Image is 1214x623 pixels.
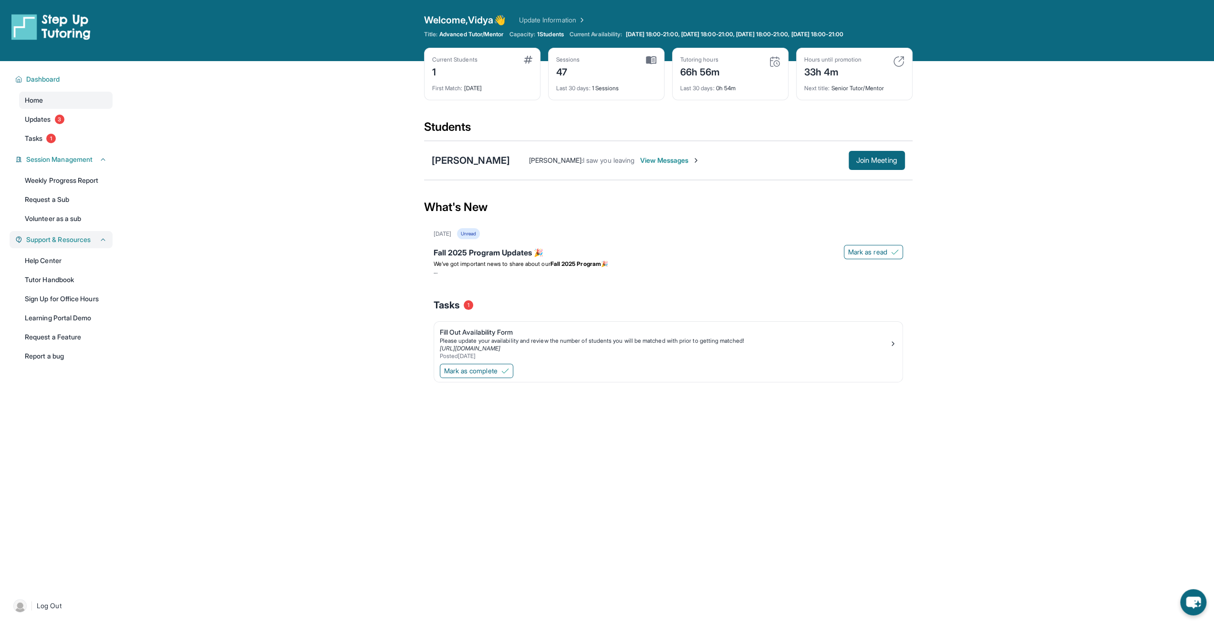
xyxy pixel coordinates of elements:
span: 3 [55,115,64,124]
span: 🎉 [601,260,608,267]
button: Dashboard [22,74,107,84]
a: Learning Portal Demo [19,309,113,327]
div: 33h 4m [804,63,861,79]
img: card [646,56,656,64]
span: Next title : [804,84,830,92]
a: Update Information [519,15,586,25]
span: [DATE] 18:00-21:00, [DATE] 18:00-21:00, [DATE] 18:00-21:00, [DATE] 18:00-21:00 [626,31,843,38]
a: Weekly Progress Report [19,172,113,189]
span: [PERSON_NAME] : [529,156,583,164]
span: Mark as complete [444,366,498,376]
div: Unread [457,228,480,239]
a: Help Center [19,252,113,269]
button: Join Meeting [849,151,905,170]
div: [DATE] [434,230,451,238]
a: Tasks1 [19,130,113,147]
img: Mark as read [891,248,899,256]
strong: Fall 2025 Program [550,260,601,267]
a: Home [19,92,113,109]
div: Senior Tutor/Mentor [804,79,904,92]
span: Home [25,95,43,105]
a: Updates3 [19,111,113,128]
a: Sign Up for Office Hours [19,290,113,307]
span: First Match : [432,84,463,92]
a: Volunteer as a sub [19,210,113,227]
a: Request a Sub [19,191,113,208]
a: Tutor Handbook [19,271,113,288]
button: Support & Resources [22,235,107,244]
span: Advanced Tutor/Mentor [439,31,503,38]
a: Request a Feature [19,328,113,346]
span: Dashboard [26,74,60,84]
img: card [893,56,904,67]
div: [DATE] [432,79,532,92]
span: Last 30 days : [680,84,715,92]
span: Capacity: [509,31,535,38]
span: I saw you leaving [583,156,634,164]
a: [DATE] 18:00-21:00, [DATE] 18:00-21:00, [DATE] 18:00-21:00, [DATE] 18:00-21:00 [624,31,845,38]
span: 1 Students [537,31,564,38]
div: 0h 54m [680,79,780,92]
div: Hours until promotion [804,56,861,63]
span: Log Out [37,601,62,611]
div: Sessions [556,56,580,63]
div: 1 Sessions [556,79,656,92]
span: 1 [46,134,56,143]
div: What's New [424,186,913,228]
img: Mark as complete [501,367,509,375]
div: Fall 2025 Program Updates 🎉 [434,247,903,260]
a: Fill Out Availability FormPlease update your availability and review the number of students you w... [434,322,903,362]
span: Join Meeting [856,158,897,163]
span: Tasks [434,298,460,312]
span: Last 30 days : [556,84,591,92]
div: Posted [DATE] [440,352,889,360]
img: card [524,56,532,63]
span: Welcome, Vidya 👋 [424,13,506,27]
button: Mark as complete [440,364,513,378]
span: | [31,600,33,612]
img: logo [11,13,91,40]
img: Chevron Right [576,15,586,25]
button: Mark as read [844,245,903,259]
div: 47 [556,63,580,79]
div: Current Students [432,56,477,63]
span: Support & Resources [26,235,91,244]
a: [URL][DOMAIN_NAME] [440,345,500,352]
span: Current Availability: [570,31,622,38]
div: 66h 56m [680,63,720,79]
img: Chevron-Right [692,157,700,164]
span: Title: [424,31,437,38]
img: card [769,56,780,67]
button: chat-button [1180,589,1206,615]
div: Fill Out Availability Form [440,327,889,337]
div: Students [424,119,913,140]
a: |Log Out [10,595,113,616]
span: View Messages [640,156,700,165]
span: Mark as read [848,247,887,257]
div: Please update your availability and review the number of students you will be matched with prior ... [440,337,889,345]
span: Tasks [25,134,42,143]
div: 1 [432,63,477,79]
img: user-img [13,599,27,612]
a: Report a bug [19,348,113,365]
button: Session Management [22,155,107,164]
span: 1 [464,300,473,310]
span: Updates [25,115,51,124]
span: Session Management [26,155,93,164]
div: [PERSON_NAME] [432,154,510,167]
span: We’ve got important news to share about our [434,260,550,267]
div: Tutoring hours [680,56,720,63]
